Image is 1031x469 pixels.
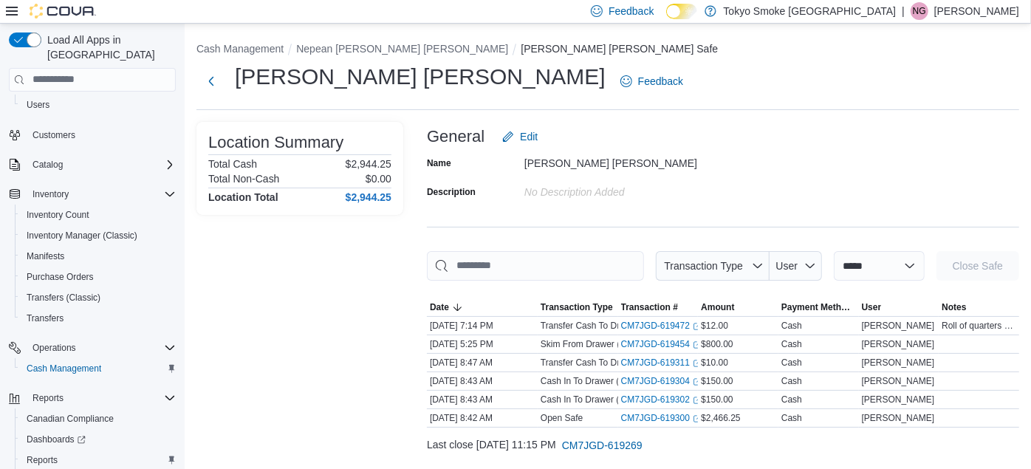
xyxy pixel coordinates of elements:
[21,247,70,265] a: Manifests
[27,363,101,374] span: Cash Management
[953,259,1003,273] span: Close Safe
[427,186,476,198] label: Description
[3,388,182,408] button: Reports
[862,394,935,405] span: [PERSON_NAME]
[27,454,58,466] span: Reports
[656,251,770,281] button: Transaction Type
[21,227,176,244] span: Inventory Manager (Classic)
[21,96,176,114] span: Users
[701,357,728,369] span: $10.00
[27,339,176,357] span: Operations
[942,320,1016,332] span: Roll of quarters and a roll of [PERSON_NAME]
[27,312,64,324] span: Transfers
[427,431,1019,460] div: Last close [DATE] 11:15 PM
[208,158,257,170] h6: Total Cash
[208,173,280,185] h6: Total Non-Cash
[778,298,859,316] button: Payment Methods
[621,394,702,405] a: CM7JGD-619302External link
[521,43,718,55] button: [PERSON_NAME] [PERSON_NAME] Safe
[562,438,643,453] span: CM7JGD-619269
[520,129,538,144] span: Edit
[427,128,484,146] h3: General
[781,394,802,405] div: Cash
[701,412,740,424] span: $2,466.25
[21,309,69,327] a: Transfers
[3,154,182,175] button: Catalog
[781,301,856,313] span: Payment Methods
[27,389,176,407] span: Reports
[32,129,75,141] span: Customers
[30,4,96,18] img: Cova
[701,320,728,332] span: $12.00
[701,375,733,387] span: $150.00
[781,320,802,332] div: Cash
[27,99,49,111] span: Users
[196,66,226,96] button: Next
[427,298,538,316] button: Date
[701,338,733,350] span: $800.00
[15,358,182,379] button: Cash Management
[524,180,722,198] div: No Description added
[859,298,939,316] button: User
[427,354,538,372] div: [DATE] 8:47 AM
[15,287,182,308] button: Transfers (Classic)
[32,392,64,404] span: Reports
[3,338,182,358] button: Operations
[693,377,702,386] svg: External link
[366,173,391,185] p: $0.00
[770,251,822,281] button: User
[27,209,89,221] span: Inventory Count
[15,246,182,267] button: Manifests
[27,126,81,144] a: Customers
[21,451,176,469] span: Reports
[862,301,882,313] span: User
[693,396,702,405] svg: External link
[939,298,1019,316] button: Notes
[235,62,606,92] h1: [PERSON_NAME] [PERSON_NAME]
[21,410,120,428] a: Canadian Compliance
[496,122,544,151] button: Edit
[693,322,702,331] svg: External link
[911,2,928,20] div: Nadine Guindon
[936,251,1019,281] button: Close Safe
[27,250,64,262] span: Manifests
[638,74,683,89] span: Feedback
[21,309,176,327] span: Transfers
[541,338,682,350] p: Skim From Drawer (Cash Drawer 1)
[693,340,702,349] svg: External link
[614,66,689,96] a: Feedback
[862,338,935,350] span: [PERSON_NAME]
[3,124,182,146] button: Customers
[27,185,176,203] span: Inventory
[27,156,69,174] button: Catalog
[781,375,802,387] div: Cash
[27,156,176,174] span: Catalog
[27,292,100,304] span: Transfers (Classic)
[427,335,538,353] div: [DATE] 5:25 PM
[21,206,95,224] a: Inventory Count
[196,43,284,55] button: Cash Management
[541,357,707,369] p: Transfer Cash To Drawer (Cash Drawer 1)
[3,184,182,205] button: Inventory
[21,227,143,244] a: Inventory Manager (Classic)
[862,412,935,424] span: [PERSON_NAME]
[27,389,69,407] button: Reports
[27,413,114,425] span: Canadian Compliance
[27,185,75,203] button: Inventory
[781,338,802,350] div: Cash
[621,320,702,332] a: CM7JGD-619472External link
[15,205,182,225] button: Inventory Count
[664,260,743,272] span: Transaction Type
[862,320,935,332] span: [PERSON_NAME]
[27,339,82,357] button: Operations
[21,360,107,377] a: Cash Management
[693,414,702,423] svg: External link
[427,317,538,335] div: [DATE] 7:14 PM
[27,434,86,445] span: Dashboards
[666,4,697,19] input: Dark Mode
[27,271,94,283] span: Purchase Orders
[430,301,449,313] span: Date
[427,409,538,427] div: [DATE] 8:42 AM
[701,301,734,313] span: Amount
[701,394,733,405] span: $150.00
